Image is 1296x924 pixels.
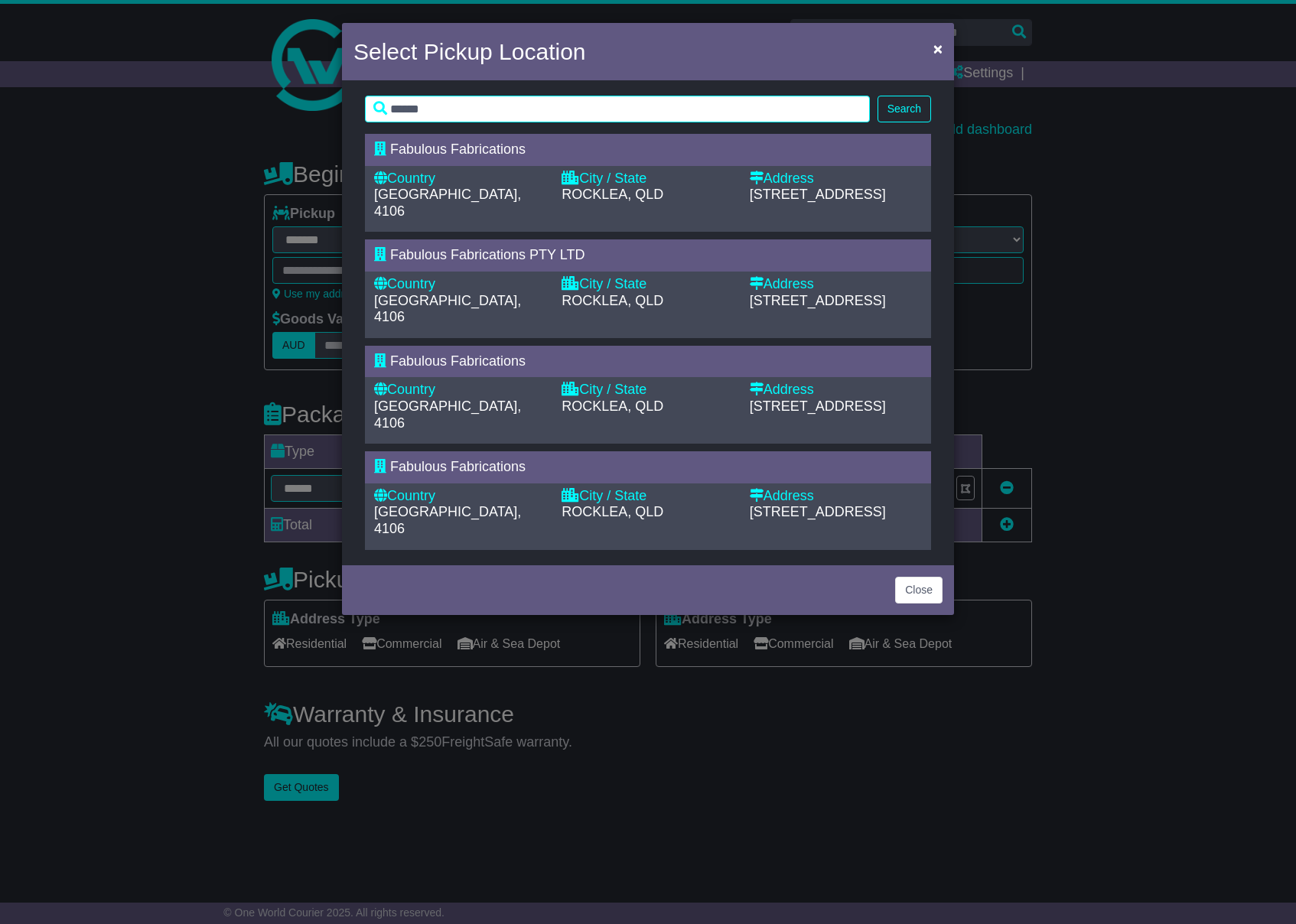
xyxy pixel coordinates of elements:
[750,293,886,308] span: [STREET_ADDRESS]
[562,187,663,202] span: ROCKLEA, QLD
[750,488,922,505] div: Address
[750,504,886,519] span: [STREET_ADDRESS]
[562,504,663,519] span: ROCKLEA, QLD
[374,504,521,536] span: [GEOGRAPHIC_DATA], 4106
[562,399,663,414] span: ROCKLEA, QLD
[562,382,734,399] div: City / State
[750,171,922,187] div: Address
[374,382,546,399] div: Country
[750,399,886,414] span: [STREET_ADDRESS]
[562,276,734,293] div: City / State
[878,96,931,122] button: Search
[750,276,922,293] div: Address
[895,577,943,604] button: Close
[374,187,521,219] span: [GEOGRAPHIC_DATA], 4106
[926,33,950,64] button: Close
[562,171,734,187] div: City / State
[374,488,546,505] div: Country
[562,293,663,308] span: ROCKLEA, QLD
[374,293,521,325] span: [GEOGRAPHIC_DATA], 4106
[390,459,526,474] span: Fabulous Fabrications
[390,353,526,369] span: Fabulous Fabrications
[390,247,585,262] span: Fabulous Fabrications PTY LTD
[374,399,521,431] span: [GEOGRAPHIC_DATA], 4106
[390,142,526,157] span: Fabulous Fabrications
[750,382,922,399] div: Address
[750,187,886,202] span: [STREET_ADDRESS]
[374,171,546,187] div: Country
[374,276,546,293] div: Country
[353,34,586,69] h4: Select Pickup Location
[562,488,734,505] div: City / State
[933,40,943,57] span: ×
